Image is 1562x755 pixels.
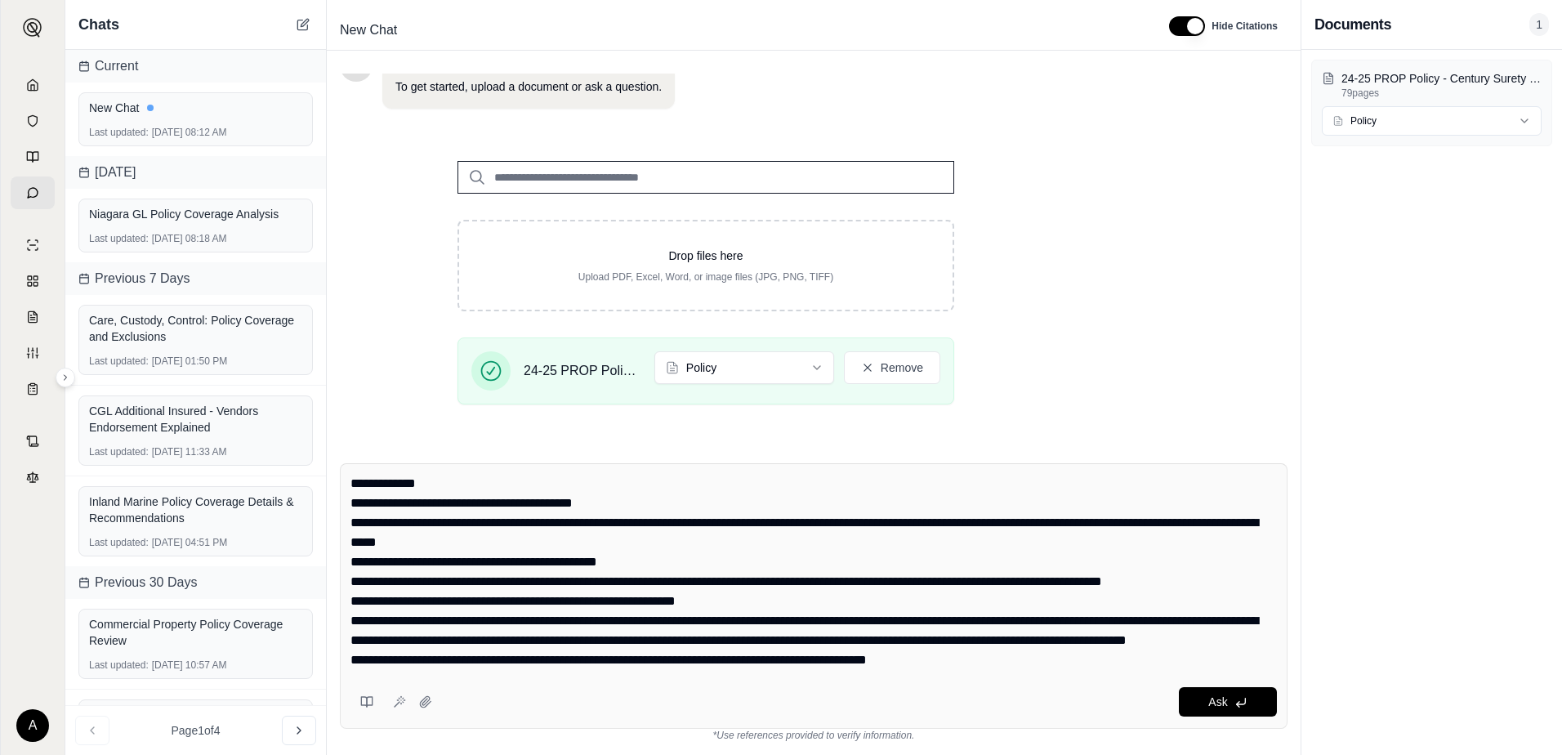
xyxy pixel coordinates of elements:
[333,17,404,43] span: New Chat
[89,126,149,139] span: Last updated:
[89,232,149,245] span: Last updated:
[485,248,926,264] p: Drop files here
[1179,687,1277,717] button: Ask
[11,301,55,333] a: Claim Coverage
[89,232,302,245] div: [DATE] 08:18 AM
[1341,70,1542,87] p: 24-25 PROP Policy - Century Surety Company eff 9252024.pdf
[1341,87,1542,100] p: 79 pages
[78,13,119,36] span: Chats
[11,105,55,137] a: Documents Vault
[1212,20,1278,33] span: Hide Citations
[1208,695,1227,708] span: Ask
[23,18,42,38] img: Expand sidebar
[89,659,302,672] div: [DATE] 10:57 AM
[89,126,302,139] div: [DATE] 08:12 AM
[11,69,55,101] a: Home
[89,312,302,345] div: Care, Custody, Control: Policy Coverage and Exclusions
[89,445,302,458] div: [DATE] 11:33 AM
[395,78,662,96] p: To get started, upload a document or ask a question.
[89,494,302,526] div: Inland Marine Policy Coverage Details & Recommendations
[16,709,49,742] div: A
[172,722,221,739] span: Page 1 of 4
[89,355,302,368] div: [DATE] 01:50 PM
[340,729,1288,742] div: *Use references provided to verify information.
[293,15,313,34] button: New Chat
[89,659,149,672] span: Last updated:
[89,536,149,549] span: Last updated:
[524,361,641,381] span: 24-25 PROP Policy - Century Surety Company eff 9252024.pdf
[56,368,75,387] button: Expand sidebar
[89,536,302,549] div: [DATE] 04:51 PM
[89,403,302,436] div: CGL Additional Insured - Vendors Endorsement Explained
[65,50,326,83] div: Current
[1529,13,1549,36] span: 1
[11,373,55,405] a: Coverage Table
[1314,13,1391,36] h3: Documents
[11,229,55,261] a: Single Policy
[89,445,149,458] span: Last updated:
[11,425,55,458] a: Contract Analysis
[89,206,302,222] div: Niagara GL Policy Coverage Analysis
[1322,70,1542,100] button: 24-25 PROP Policy - Century Surety Company eff 9252024.pdf79pages
[11,461,55,494] a: Legal Search Engine
[16,11,49,44] button: Expand sidebar
[65,156,326,189] div: [DATE]
[89,100,302,116] div: New Chat
[11,337,55,369] a: Custom Report
[11,265,55,297] a: Policy Comparisons
[333,17,1149,43] div: Edit Title
[485,270,926,284] p: Upload PDF, Excel, Word, or image files (JPG, PNG, TIFF)
[11,141,55,173] a: Prompt Library
[65,262,326,295] div: Previous 7 Days
[844,351,940,384] button: Remove
[11,176,55,209] a: Chat
[65,566,326,599] div: Previous 30 Days
[89,355,149,368] span: Last updated:
[89,616,302,649] div: Commercial Property Policy Coverage Review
